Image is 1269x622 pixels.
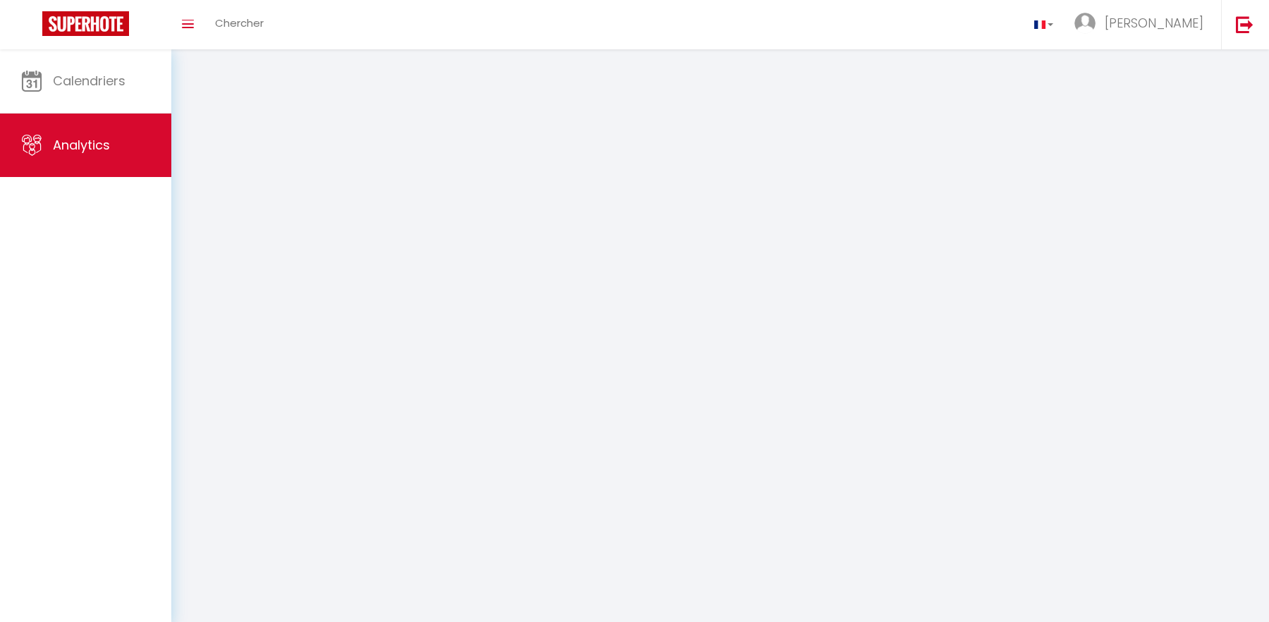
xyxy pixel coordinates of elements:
[1074,13,1096,34] img: ...
[53,136,110,154] span: Analytics
[42,11,129,36] img: Super Booking
[215,16,264,30] span: Chercher
[1236,16,1253,33] img: logout
[1105,14,1203,32] span: [PERSON_NAME]
[53,72,125,90] span: Calendriers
